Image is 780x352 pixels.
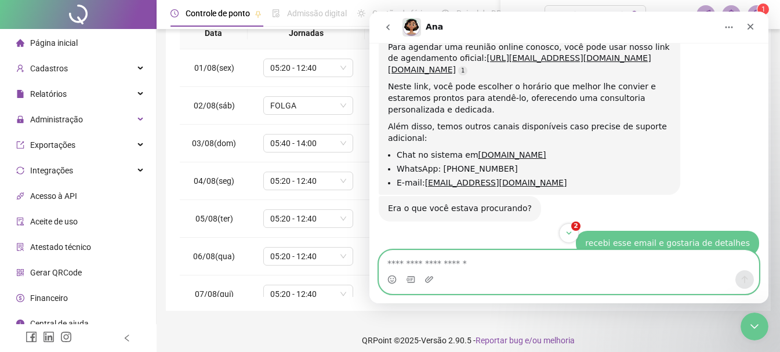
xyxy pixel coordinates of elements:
[726,9,737,20] span: bell
[16,166,24,175] span: sync
[193,252,235,261] span: 06/08(qua)
[27,138,302,149] li: Chat no sistema em
[16,294,24,302] span: dollar
[89,55,98,64] a: Source reference 10043597:
[195,289,234,299] span: 07/08(qui)
[16,141,24,149] span: export
[30,89,67,99] span: Relatórios
[216,226,380,238] div: recebi esse email e gostaria de detalhes
[441,9,449,17] span: dashboard
[748,6,766,23] img: 38916
[180,17,248,49] th: Data
[9,184,172,210] div: Era o que você estava procurando?
[30,38,78,48] span: Página inicial
[270,210,346,227] span: 05:20 - 12:40
[194,63,234,72] span: 01/08(sex)
[520,9,528,17] span: ellipsis
[741,313,768,340] iframe: Intercom live chat
[30,140,75,150] span: Exportações
[194,176,234,186] span: 04/08(seg)
[170,9,179,17] span: clock-circle
[195,214,233,223] span: 05/08(ter)
[9,184,390,219] div: Ana diz…
[701,9,711,20] span: notification
[16,320,24,328] span: info-circle
[19,191,162,203] div: Era o que você estava procurando?
[30,64,68,73] span: Cadastros
[631,10,640,19] span: search
[270,248,346,265] span: 05:20 - 12:40
[653,8,690,21] span: Posto Veja LTDA
[287,9,347,18] span: Admissão digital
[272,9,280,17] span: file-done
[761,5,766,13] span: 1
[190,212,209,231] button: Scroll to bottom
[16,192,24,200] span: api
[60,331,72,343] span: instagram
[43,331,55,343] span: linkedin
[757,3,769,15] sup: Atualize o seu contato no menu Meus Dados
[19,30,302,64] div: Para agendar uma reunião online conosco, você pode usar nosso link de agendamento oficial:
[357,9,365,17] span: sun
[248,17,365,49] th: Jornadas
[366,259,384,277] button: Enviar uma mensagem
[16,64,24,72] span: user-add
[123,334,131,342] span: left
[30,166,73,175] span: Integrações
[30,115,83,124] span: Administração
[202,210,211,219] span: Scroll badge
[30,293,68,303] span: Financeiro
[270,285,346,303] span: 05:20 - 12:40
[456,9,502,18] span: Painel do DP
[30,268,82,277] span: Gerar QRCode
[421,336,447,345] span: Versão
[26,331,37,343] span: facebook
[19,42,282,63] a: [URL][EMAIL_ADDRESS][DOMAIN_NAME][DOMAIN_NAME]
[365,17,437,49] th: Entrada 1
[27,152,302,163] li: WhatsApp: [PHONE_NUMBER]
[206,219,390,245] div: recebi esse email e gostaria de detalhes
[270,59,346,77] span: 05:20 - 12:40
[19,110,302,132] div: Além disso, temos outros canais disponíveis caso precise de suporte adicional:
[270,172,346,190] span: 05:20 - 12:40
[16,90,24,98] span: file
[30,191,77,201] span: Acesso à API
[9,219,390,254] div: Posto diz…
[30,217,78,226] span: Aceite de uso
[369,12,768,303] iframe: Intercom live chat
[16,115,24,124] span: lock
[16,217,24,226] span: audit
[372,9,431,18] span: Gestão de férias
[27,166,302,177] li: E-mail:
[16,39,24,47] span: home
[192,139,236,148] span: 03/08(dom)
[109,139,177,148] a: [DOMAIN_NAME]
[37,263,46,273] button: Selecionador de GIF
[55,263,64,273] button: Upload do anexo
[30,242,91,252] span: Atestado técnico
[270,135,346,152] span: 05:40 - 14:00
[18,263,27,273] button: Selecionador de Emoji
[30,319,89,328] span: Central de ajuda
[19,70,302,104] div: Neste link, você pode escolher o horário que melhor lhe convier e estaremos prontos para atendê-l...
[16,243,24,251] span: solution
[255,10,262,17] span: pushpin
[476,336,575,345] span: Reportar bug e/ou melhoria
[270,97,346,114] span: FOLGA
[186,9,250,18] span: Controle de ponto
[194,101,235,110] span: 02/08(sáb)
[56,166,198,176] a: [EMAIL_ADDRESS][DOMAIN_NAME]
[16,268,24,277] span: qrcode
[10,239,389,259] textarea: Envie uma mensagem...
